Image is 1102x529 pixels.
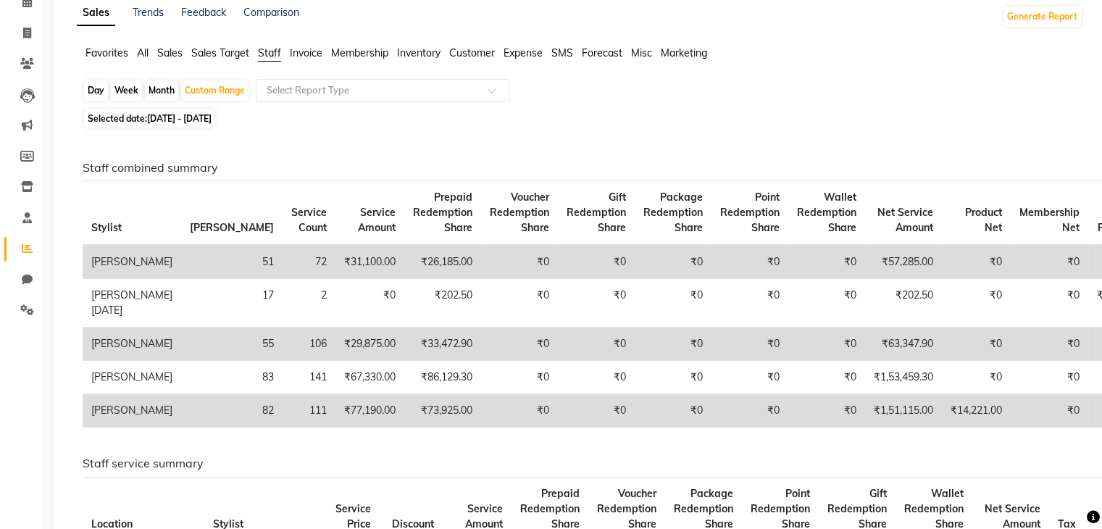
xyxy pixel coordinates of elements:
[942,361,1011,394] td: ₹0
[942,279,1011,328] td: ₹0
[145,80,178,101] div: Month
[797,191,856,234] span: Wallet Redemption Share
[711,245,788,279] td: ₹0
[481,328,558,361] td: ₹0
[1011,394,1088,428] td: ₹0
[582,46,622,59] span: Forecast
[635,394,711,428] td: ₹0
[711,328,788,361] td: ₹0
[111,80,142,101] div: Week
[865,394,942,428] td: ₹1,51,115.00
[481,361,558,394] td: ₹0
[147,113,212,124] span: [DATE] - [DATE]
[635,245,711,279] td: ₹0
[358,206,396,234] span: Service Amount
[631,46,652,59] span: Misc
[788,361,865,394] td: ₹0
[551,46,573,59] span: SMS
[788,394,865,428] td: ₹0
[83,457,1071,470] h6: Staff service summary
[404,279,481,328] td: ₹202.50
[942,328,1011,361] td: ₹0
[84,80,108,101] div: Day
[865,245,942,279] td: ₹57,285.00
[942,245,1011,279] td: ₹0
[283,279,335,328] td: 2
[788,328,865,361] td: ₹0
[635,328,711,361] td: ₹0
[558,394,635,428] td: ₹0
[1011,328,1088,361] td: ₹0
[635,279,711,328] td: ₹0
[181,6,226,19] a: Feedback
[191,46,249,59] span: Sales Target
[84,109,215,128] span: Selected date:
[558,279,635,328] td: ₹0
[291,206,327,234] span: Service Count
[335,245,404,279] td: ₹31,100.00
[1011,361,1088,394] td: ₹0
[335,328,404,361] td: ₹29,875.00
[481,394,558,428] td: ₹0
[181,328,283,361] td: 55
[335,394,404,428] td: ₹77,190.00
[85,46,128,59] span: Favorites
[865,361,942,394] td: ₹1,53,459.30
[635,361,711,394] td: ₹0
[404,328,481,361] td: ₹33,472.90
[711,361,788,394] td: ₹0
[133,6,164,19] a: Trends
[1011,245,1088,279] td: ₹0
[413,191,472,234] span: Prepaid Redemption Share
[661,46,707,59] span: Marketing
[558,328,635,361] td: ₹0
[137,46,149,59] span: All
[711,394,788,428] td: ₹0
[283,361,335,394] td: 141
[181,394,283,428] td: 82
[258,46,281,59] span: Staff
[83,361,181,394] td: [PERSON_NAME]
[91,221,122,234] span: Stylist
[290,46,322,59] span: Invoice
[404,361,481,394] td: ₹86,129.30
[283,245,335,279] td: 72
[157,46,183,59] span: Sales
[558,361,635,394] td: ₹0
[181,80,249,101] div: Custom Range
[720,191,780,234] span: Point Redemption Share
[335,361,404,394] td: ₹67,330.00
[449,46,495,59] span: Customer
[481,245,558,279] td: ₹0
[83,161,1071,175] h6: Staff combined summary
[788,279,865,328] td: ₹0
[181,279,283,328] td: 17
[965,206,1002,234] span: Product Net
[504,46,543,59] span: Expense
[865,328,942,361] td: ₹63,347.90
[190,221,274,234] span: [PERSON_NAME]
[283,394,335,428] td: 111
[283,328,335,361] td: 106
[1003,7,1081,27] button: Generate Report
[711,279,788,328] td: ₹0
[490,191,549,234] span: Voucher Redemption Share
[83,328,181,361] td: ⁠[PERSON_NAME]
[83,279,181,328] td: ⁠[PERSON_NAME][DATE]
[335,279,404,328] td: ₹0
[788,245,865,279] td: ₹0
[865,279,942,328] td: ₹202.50
[942,394,1011,428] td: ₹14,221.00
[243,6,299,19] a: Comparison
[397,46,441,59] span: Inventory
[181,245,283,279] td: 51
[1011,279,1088,328] td: ₹0
[1019,206,1080,234] span: Membership Net
[181,361,283,394] td: 83
[567,191,626,234] span: Gift Redemption Share
[331,46,388,59] span: Membership
[83,394,181,428] td: [PERSON_NAME]
[83,245,181,279] td: [PERSON_NAME]
[404,394,481,428] td: ₹73,925.00
[643,191,703,234] span: Package Redemption Share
